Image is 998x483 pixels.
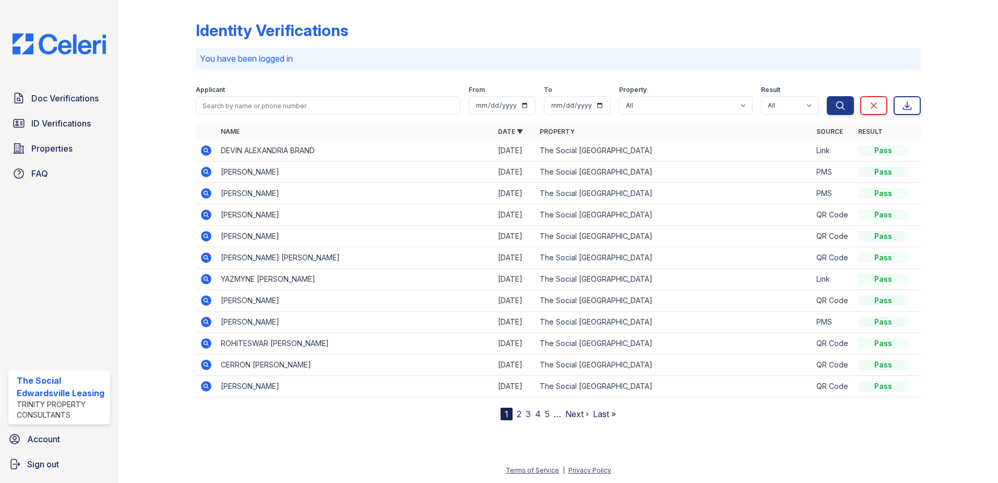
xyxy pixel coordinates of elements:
p: You have been logged in [200,52,917,65]
input: Search by name or phone number [196,96,460,115]
span: Properties [31,142,73,155]
td: The Social [GEOGRAPHIC_DATA] [536,226,813,247]
div: Pass [858,231,908,241]
td: [PERSON_NAME] [217,183,494,204]
td: [PERSON_NAME] [217,204,494,226]
td: PMS [812,183,854,204]
div: Pass [858,381,908,392]
td: Link [812,140,854,162]
span: Account [27,433,60,445]
div: Identity Verifications [196,21,348,40]
td: [DATE] [494,162,536,183]
div: Pass [858,145,908,156]
div: Pass [858,167,908,177]
td: QR Code [812,376,854,397]
div: Pass [858,338,908,349]
td: The Social [GEOGRAPHIC_DATA] [536,162,813,183]
td: QR Code [812,226,854,247]
td: [DATE] [494,204,536,226]
td: QR Code [812,333,854,354]
a: Next › [565,409,589,419]
a: Date ▼ [498,128,523,135]
div: Pass [858,274,908,284]
label: To [544,86,552,94]
td: [DATE] [494,312,536,333]
a: Account [4,429,114,450]
a: FAQ [8,163,110,184]
td: QR Code [812,247,854,269]
td: The Social [GEOGRAPHIC_DATA] [536,376,813,397]
td: The Social [GEOGRAPHIC_DATA] [536,333,813,354]
div: Pass [858,360,908,370]
a: Sign out [4,454,114,475]
td: The Social [GEOGRAPHIC_DATA] [536,204,813,226]
td: The Social [GEOGRAPHIC_DATA] [536,183,813,204]
td: ROHITESWAR [PERSON_NAME] [217,333,494,354]
td: PMS [812,162,854,183]
span: Sign out [27,458,59,470]
div: Pass [858,210,908,220]
img: CE_Logo_Blue-a8612792a0a2168367f1c8372b55b34899dd931a85d93a1a3d3e32e68fde9ad4.png [4,33,114,54]
td: DEVIN ALEXANDRIA BRAND [217,140,494,162]
div: Pass [858,317,908,327]
span: Doc Verifications [31,92,99,105]
td: The Social [GEOGRAPHIC_DATA] [536,354,813,376]
td: [DATE] [494,376,536,397]
a: Properties [8,138,110,159]
a: Result [858,128,883,135]
td: [DATE] [494,247,536,269]
td: [PERSON_NAME] [217,162,494,183]
div: | [563,466,565,474]
div: The Social Edwardsville Leasing [17,374,106,399]
td: [DATE] [494,333,536,354]
a: ID Verifications [8,113,110,134]
td: [PERSON_NAME] [217,290,494,312]
label: From [469,86,485,94]
td: [DATE] [494,226,536,247]
td: The Social [GEOGRAPHIC_DATA] [536,290,813,312]
a: 2 [517,409,521,419]
td: [PERSON_NAME] [217,226,494,247]
div: Trinity Property Consultants [17,399,106,420]
span: FAQ [31,167,48,180]
td: The Social [GEOGRAPHIC_DATA] [536,269,813,290]
td: The Social [GEOGRAPHIC_DATA] [536,247,813,269]
td: QR Code [812,204,854,226]
td: The Social [GEOGRAPHIC_DATA] [536,312,813,333]
div: Pass [858,252,908,263]
a: Last » [593,409,616,419]
div: Pass [858,295,908,306]
td: [DATE] [494,183,536,204]
td: [PERSON_NAME] [217,312,494,333]
a: Doc Verifications [8,88,110,109]
a: 5 [545,409,550,419]
td: [DATE] [494,269,536,290]
td: QR Code [812,290,854,312]
a: Privacy Policy [568,466,611,474]
td: Link [812,269,854,290]
div: 1 [501,408,513,420]
a: Property [540,128,575,135]
td: [DATE] [494,290,536,312]
span: ID Verifications [31,117,91,130]
a: Source [816,128,843,135]
td: [PERSON_NAME] [PERSON_NAME] [217,247,494,269]
span: … [554,408,561,420]
td: PMS [812,312,854,333]
label: Applicant [196,86,225,94]
td: The Social [GEOGRAPHIC_DATA] [536,140,813,162]
a: 3 [526,409,531,419]
td: QR Code [812,354,854,376]
td: [PERSON_NAME] [217,376,494,397]
td: [DATE] [494,354,536,376]
label: Property [619,86,647,94]
div: Pass [858,188,908,199]
td: [DATE] [494,140,536,162]
label: Result [761,86,780,94]
a: Terms of Service [506,466,559,474]
td: CERRON [PERSON_NAME] [217,354,494,376]
td: YAZMYNE [PERSON_NAME] [217,269,494,290]
a: Name [221,128,240,135]
a: 4 [535,409,541,419]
